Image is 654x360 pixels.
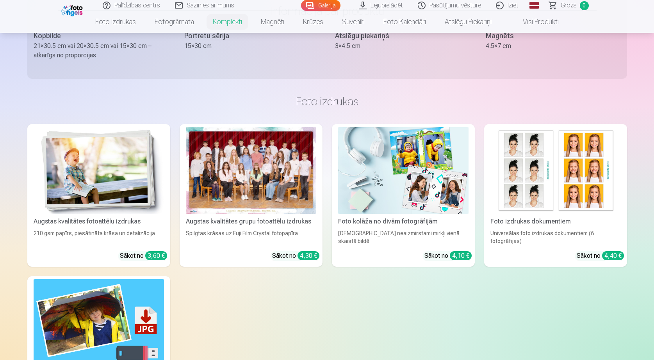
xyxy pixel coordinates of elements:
[34,41,169,60] div: 21×30.5 cm vai 20×30.5 cm vai 15×30 cm – atkarīgs no proporcijas
[335,217,472,226] div: Foto kolāža no divām fotogrāfijām
[30,217,167,226] div: Augstas kvalitātes fotoattēlu izdrukas
[294,11,333,33] a: Krūzes
[338,127,469,214] img: Foto kolāža no divām fotogrāfijām
[487,217,624,226] div: Foto izdrukas dokumentiem
[561,1,577,10] span: Grozs
[374,11,435,33] a: Foto kalendāri
[34,127,164,214] img: Augstas kvalitātes fotoattēlu izdrukas
[61,3,85,16] img: /fa1
[602,251,624,260] div: 4,40 €
[184,30,319,41] div: Portretu sērija
[435,11,501,33] a: Atslēgu piekariņi
[27,124,170,267] a: Augstas kvalitātes fotoattēlu izdrukasAugstas kvalitātes fotoattēlu izdrukas210 gsm papīrs, piesā...
[580,1,589,10] span: 0
[486,41,621,51] div: 4.5×7 cm
[335,30,470,41] div: Atslēgu piekariņš
[184,41,319,51] div: 15×30 cm
[34,30,169,41] div: Kopbilde
[333,11,374,33] a: Suvenīri
[487,229,624,245] div: Universālas foto izdrukas dokumentiem (6 fotogrāfijas)
[251,11,294,33] a: Magnēti
[30,229,167,245] div: 210 gsm papīrs, piesātināta krāsa un detalizācija
[424,251,472,261] div: Sākot no
[335,229,472,245] div: [DEMOGRAPHIC_DATA] neaizmirstami mirkļi vienā skaistā bildē
[180,124,323,267] a: Augstas kvalitātes grupu fotoattēlu izdrukasSpilgtas krāsas uz Fuji Film Crystal fotopapīraSākot ...
[145,11,203,33] a: Fotogrāmata
[183,229,319,245] div: Spilgtas krāsas uz Fuji Film Crystal fotopapīra
[298,251,319,260] div: 4,30 €
[486,30,621,41] div: Magnēts
[335,41,470,51] div: 3×4.5 cm
[183,217,319,226] div: Augstas kvalitātes grupu fotoattēlu izdrukas
[145,251,167,260] div: 3,60 €
[577,251,624,261] div: Sākot no
[501,11,568,33] a: Visi produkti
[203,11,251,33] a: Komplekti
[332,124,475,267] a: Foto kolāža no divām fotogrāfijāmFoto kolāža no divām fotogrāfijām[DEMOGRAPHIC_DATA] neaizmirstam...
[86,11,145,33] a: Foto izdrukas
[484,124,627,267] a: Foto izdrukas dokumentiemFoto izdrukas dokumentiemUniversālas foto izdrukas dokumentiem (6 fotogr...
[450,251,472,260] div: 4,10 €
[272,251,319,261] div: Sākot no
[34,94,621,108] h3: Foto izdrukas
[490,127,621,214] img: Foto izdrukas dokumentiem
[120,251,167,261] div: Sākot no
